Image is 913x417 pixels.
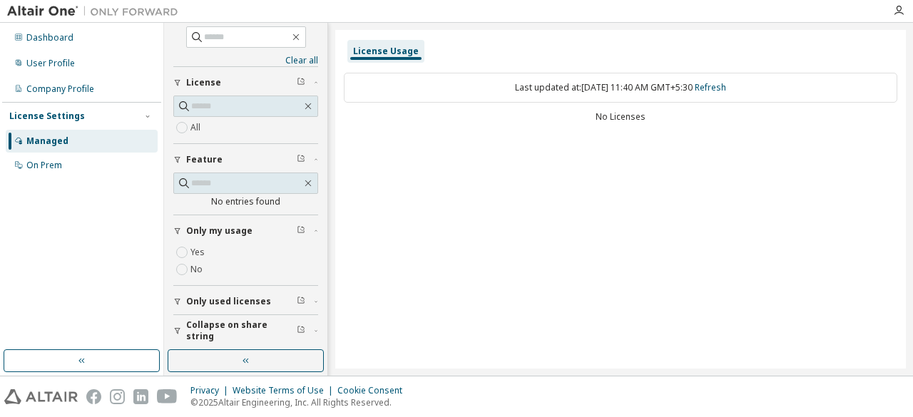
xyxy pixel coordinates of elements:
[186,77,221,88] span: License
[4,389,78,404] img: altair_logo.svg
[86,389,101,404] img: facebook.svg
[190,244,208,261] label: Yes
[173,215,318,247] button: Only my usage
[26,83,94,95] div: Company Profile
[173,315,318,346] button: Collapse on share string
[157,389,178,404] img: youtube.svg
[133,389,148,404] img: linkedin.svg
[186,319,297,342] span: Collapse on share string
[190,119,203,136] label: All
[173,67,318,98] button: License
[173,286,318,317] button: Only used licenses
[186,154,223,165] span: Feature
[297,325,305,336] span: Clear filter
[353,46,419,57] div: License Usage
[186,225,253,237] span: Only my usage
[9,110,85,122] div: License Settings
[190,261,205,278] label: No
[173,144,318,175] button: Feature
[26,135,68,147] div: Managed
[173,55,318,66] a: Clear all
[110,389,125,404] img: instagram.svg
[190,385,233,396] div: Privacy
[344,111,897,123] div: No Licenses
[233,385,337,396] div: Website Terms of Use
[337,385,411,396] div: Cookie Consent
[297,296,305,307] span: Clear filter
[173,196,318,207] div: No entries found
[26,160,62,171] div: On Prem
[344,73,897,103] div: Last updated at: [DATE] 11:40 AM GMT+5:30
[26,32,73,43] div: Dashboard
[297,77,305,88] span: Clear filter
[26,58,75,69] div: User Profile
[190,396,411,408] p: © 2025 Altair Engineering, Inc. All Rights Reserved.
[186,296,271,307] span: Only used licenses
[297,154,305,165] span: Clear filter
[695,81,726,93] a: Refresh
[297,225,305,237] span: Clear filter
[7,4,185,19] img: Altair One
